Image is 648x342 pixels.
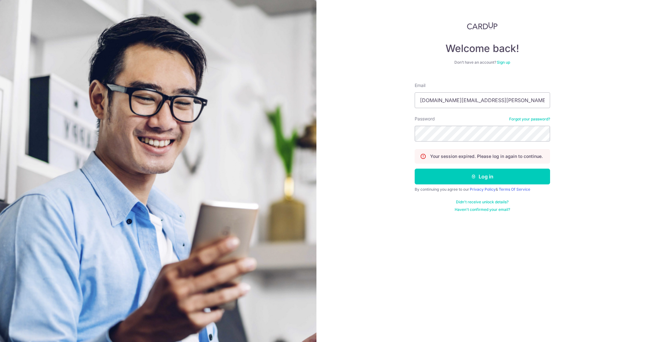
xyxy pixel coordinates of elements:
a: Didn't receive unlock details? [456,200,509,205]
img: CardUp Logo [467,22,498,30]
p: Your session expired. Please log in again to continue. [430,153,543,159]
label: Password [415,116,435,122]
a: Privacy Policy [470,187,496,192]
a: Haven't confirmed your email? [455,207,510,212]
button: Log in [415,169,550,184]
label: Email [415,82,425,89]
div: Don’t have an account? [415,60,550,65]
h4: Welcome back! [415,42,550,55]
a: Sign up [497,60,510,65]
div: By continuing you agree to our & [415,187,550,192]
a: Terms Of Service [499,187,530,192]
a: Forgot your password? [509,117,550,122]
input: Enter your Email [415,92,550,108]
